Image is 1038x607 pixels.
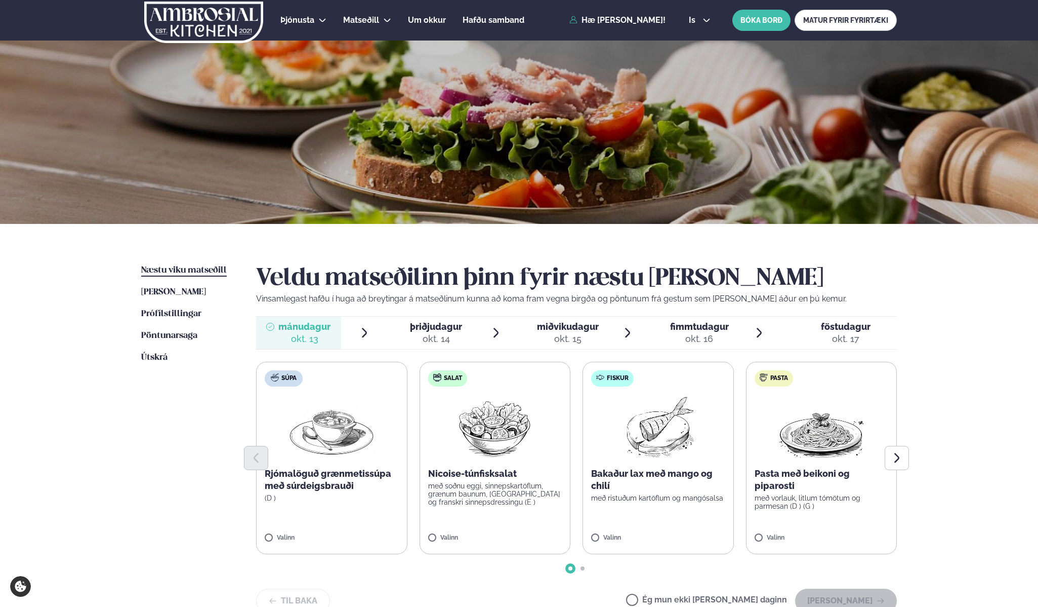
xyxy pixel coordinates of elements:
a: Þjónusta [280,14,314,26]
img: Salad.png [450,395,539,460]
span: Pasta [770,374,788,383]
span: Þjónusta [280,15,314,25]
span: Go to slide 2 [580,566,585,571]
span: Útskrá [141,353,168,362]
a: Pöntunarsaga [141,330,197,342]
p: með soðnu eggi, sinnepskartöflum, grænum baunum, [GEOGRAPHIC_DATA] og franskri sinnepsdressingu (E ) [428,482,562,506]
span: Fiskur [607,374,629,383]
span: miðvikudagur [537,321,599,332]
img: Soup.png [287,395,376,460]
button: BÓKA BORÐ [732,10,791,31]
a: Matseðill [343,14,379,26]
span: fimmtudagur [670,321,729,332]
span: Næstu viku matseðill [141,266,227,275]
a: MATUR FYRIR FYRIRTÆKI [795,10,897,31]
p: Nicoise-túnfisksalat [428,468,562,480]
div: okt. 13 [278,333,330,345]
div: okt. 14 [410,333,462,345]
img: soup.svg [271,373,279,382]
span: Hafðu samband [463,15,524,25]
p: Bakaður lax með mango og chilí [591,468,725,492]
span: Matseðill [343,15,379,25]
a: Hæ [PERSON_NAME]! [569,16,666,25]
img: Spagetti.png [777,395,866,460]
span: Prófílstillingar [141,310,201,318]
p: Vinsamlegast hafðu í huga að breytingar á matseðlinum kunna að koma fram vegna birgða og pöntunum... [256,293,897,305]
a: Prófílstillingar [141,308,201,320]
span: Salat [444,374,462,383]
p: (D ) [265,494,399,502]
img: fish.svg [596,373,604,382]
p: Pasta með beikoni og piparosti [755,468,889,492]
a: Cookie settings [10,576,31,597]
a: Útskrá [141,352,168,364]
p: Rjómalöguð grænmetissúpa með súrdeigsbrauði [265,468,399,492]
p: með vorlauk, litlum tómötum og parmesan (D ) (G ) [755,494,889,510]
h2: Veldu matseðilinn þinn fyrir næstu [PERSON_NAME] [256,264,897,293]
span: [PERSON_NAME] [141,288,206,296]
span: föstudagur [821,321,870,332]
img: pasta.svg [760,373,768,382]
a: Næstu viku matseðill [141,264,227,277]
button: is [681,16,719,24]
div: okt. 17 [821,333,870,345]
span: is [689,16,698,24]
span: Go to slide 1 [568,566,572,571]
p: með ristuðum kartöflum og mangósalsa [591,494,725,502]
a: Hafðu samband [463,14,524,26]
img: logo [143,2,264,43]
img: salad.svg [433,373,441,382]
img: Fish.png [613,395,703,460]
div: okt. 16 [670,333,729,345]
span: þriðjudagur [410,321,462,332]
div: okt. 15 [537,333,599,345]
span: mánudagur [278,321,330,332]
span: Um okkur [408,15,446,25]
a: [PERSON_NAME] [141,286,206,298]
a: Um okkur [408,14,446,26]
button: Previous slide [244,446,268,470]
span: Súpa [281,374,297,383]
button: Next slide [885,446,909,470]
span: Pöntunarsaga [141,331,197,340]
